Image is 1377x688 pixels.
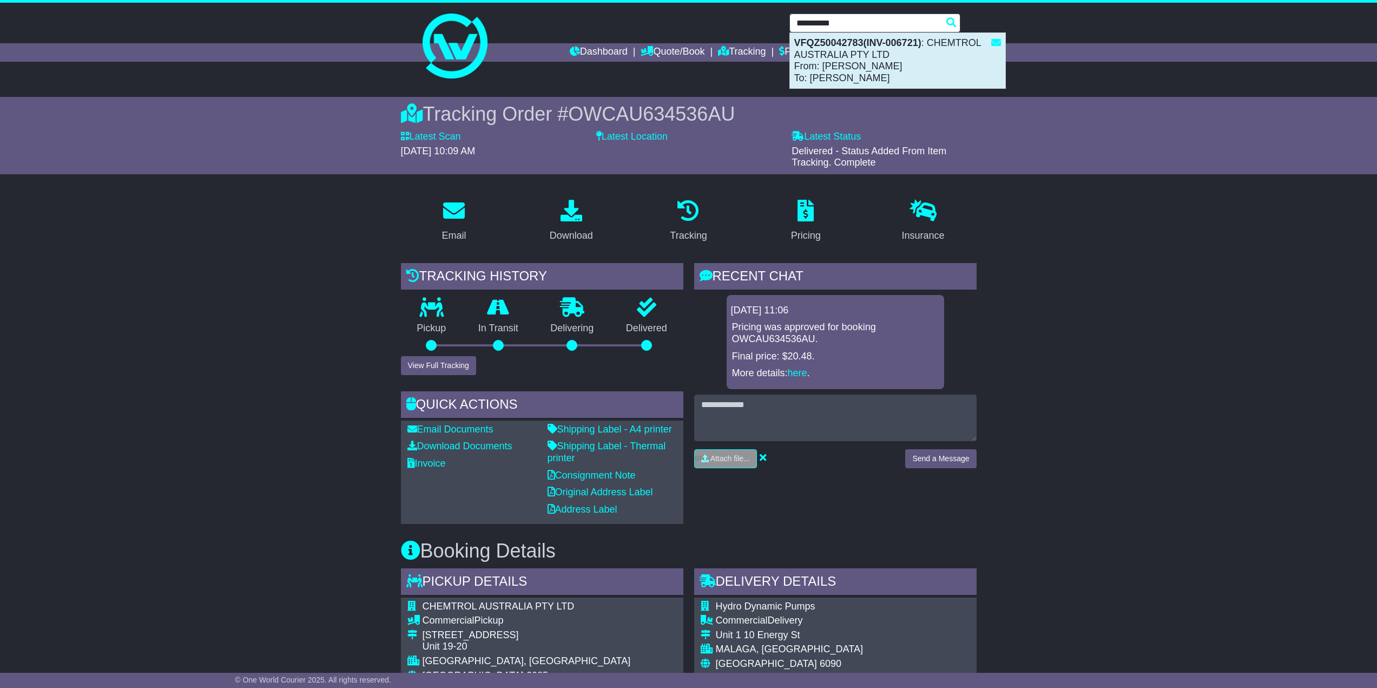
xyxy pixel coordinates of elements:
label: Latest Location [596,131,668,143]
a: Tracking [718,43,766,62]
div: Pricing [791,228,821,243]
a: Quote/Book [641,43,704,62]
div: MALAGA, [GEOGRAPHIC_DATA] [716,644,881,656]
div: Download [550,228,593,243]
div: Quick Actions [401,391,683,421]
label: Latest Scan [401,131,461,143]
p: Pickup [401,323,463,335]
span: [DATE] 10:09 AM [401,146,476,156]
button: View Full Tracking [401,356,476,375]
p: Delivering [535,323,610,335]
div: Insurance [902,228,945,243]
span: Commercial [423,615,475,626]
a: Pricing [784,196,828,247]
a: Dashboard [570,43,628,62]
div: Tracking Order # [401,102,977,126]
p: Pricing was approved for booking OWCAU634536AU. [732,322,939,345]
div: Tracking [670,228,707,243]
a: Email [434,196,473,247]
a: Consignment Note [548,470,636,481]
div: Pickup Details [401,568,683,598]
p: Final price: $20.48. [732,351,939,363]
span: 6090 [820,658,841,669]
p: More details: . [732,368,939,379]
div: RECENT CHAT [694,263,977,292]
div: [GEOGRAPHIC_DATA], [GEOGRAPHIC_DATA] [423,656,631,667]
div: Unit 19-20 [423,641,631,653]
a: Tracking [663,196,714,247]
a: Insurance [895,196,952,247]
span: Delivered - Status Added From Item Tracking. Complete [792,146,946,168]
a: here [788,368,807,378]
div: Unit 1 10 Energy St [716,630,881,641]
a: Download [543,196,600,247]
span: Hydro Dynamic Pumps [716,601,815,612]
button: Send a Message [905,449,976,468]
a: Original Address Label [548,487,653,497]
div: : CHEMTROL AUSTRALIA PTY LTD From: [PERSON_NAME] To: [PERSON_NAME] [790,33,1005,88]
span: [GEOGRAPHIC_DATA] [716,658,817,669]
div: Delivery [716,615,881,627]
div: [DATE] 11:06 [731,305,940,317]
a: Email Documents [407,424,493,435]
h3: Booking Details [401,540,977,562]
div: Email [442,228,466,243]
span: OWCAU634536AU [568,103,735,125]
span: [GEOGRAPHIC_DATA] [423,670,524,681]
a: Shipping Label - A4 printer [548,424,672,435]
a: Download Documents [407,441,512,451]
a: Shipping Label - Thermal printer [548,441,666,463]
strong: VFQZ50042783(INV-006721) [794,37,921,48]
label: Latest Status [792,131,861,143]
span: CHEMTROL AUSTRALIA PTY LTD [423,601,575,612]
span: © One World Courier 2025. All rights reserved. [235,676,391,684]
a: Invoice [407,458,446,469]
span: 2085 [526,670,548,681]
a: Financials [779,43,828,62]
div: Pickup [423,615,631,627]
div: Delivery Details [694,568,977,598]
div: Tracking history [401,263,683,292]
div: [STREET_ADDRESS] [423,630,631,641]
a: Address Label [548,504,617,515]
span: Commercial [716,615,768,626]
p: In Transit [462,323,535,335]
p: Delivered [610,323,683,335]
